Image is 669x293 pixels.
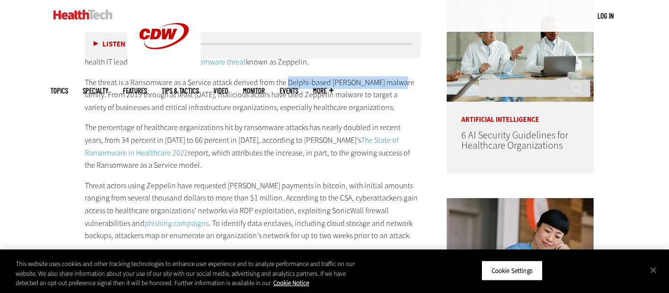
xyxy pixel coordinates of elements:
[85,121,421,171] p: The percentage of healthcare organizations hit by ransomware attacks has nearly doubled in recent...
[214,87,228,94] a: Video
[83,87,108,94] span: Specialty
[280,87,298,94] a: Events
[16,259,368,288] div: This website uses cookies and other tracking technologies to enhance user experience and to analy...
[85,135,399,158] a: The State of Ransomware in Healthcare 2022
[273,279,309,287] a: More information about your privacy
[481,260,543,281] button: Cookie Settings
[144,218,209,228] a: phishing campaigns
[643,259,664,281] button: Close
[447,102,594,123] p: Artificial Intelligence
[313,87,334,94] span: More
[127,65,201,75] a: CDW
[597,11,614,20] a: Log in
[53,10,113,20] img: Home
[85,180,421,242] p: Threat actors using Zeppelin have requested [PERSON_NAME] payments in bitcoin, with initial amoun...
[162,87,199,94] a: Tips & Tactics
[461,129,568,152] a: 6 AI Security Guidelines for Healthcare Organizations
[597,11,614,21] div: User menu
[243,87,265,94] a: MonITor
[50,87,68,94] span: Topics
[123,87,147,94] a: Features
